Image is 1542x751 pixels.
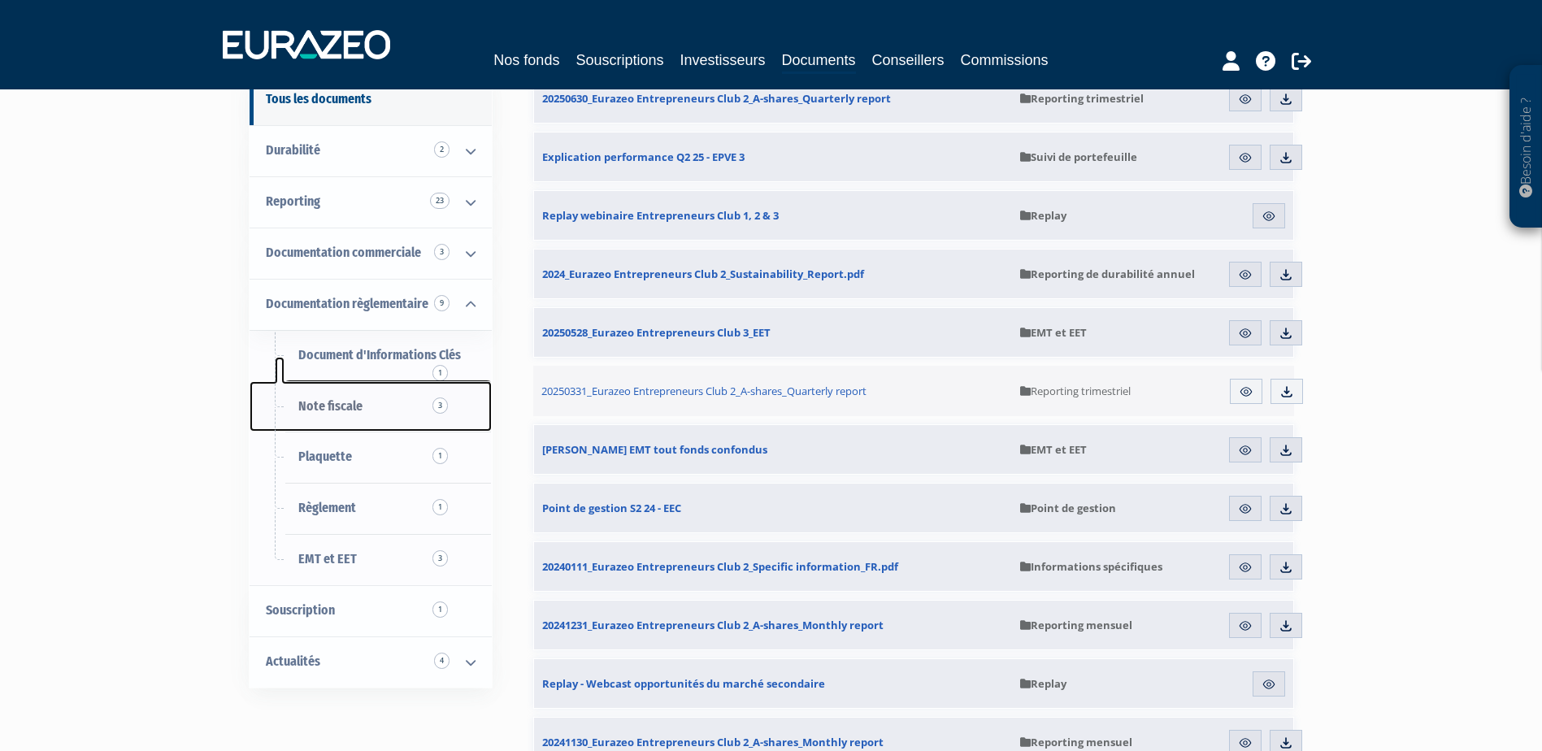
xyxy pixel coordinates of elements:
span: 20241130_Eurazeo Entrepreneurs Club 2_A-shares_Monthly report [542,735,884,749]
a: EMT et EET3 [250,534,492,585]
span: Reporting trimestriel [1020,384,1131,398]
span: Durabilité [266,142,320,158]
img: eye.svg [1238,619,1253,633]
span: Replay [1020,676,1066,691]
span: Suivi de portefeuille [1020,150,1137,164]
a: 2024_Eurazeo Entrepreneurs Club 2_Sustainability_Report.pdf [534,250,1012,298]
span: 3 [434,244,450,260]
span: 1 [432,601,448,618]
span: Documentation commerciale [266,245,421,260]
span: Explication performance Q2 25 - EPVE 3 [542,150,745,164]
a: Plaquette1 [250,432,492,483]
a: Souscription1 [250,585,492,636]
span: 20250331_Eurazeo Entrepreneurs Club 2_A-shares_Quarterly report [541,384,867,398]
span: Règlement [298,500,356,515]
a: Replay webinaire Entrepreneurs Club 1, 2 & 3 [534,191,1012,240]
span: EMT et EET [298,551,357,567]
span: Reporting de durabilité annuel [1020,267,1195,281]
span: Replay - Webcast opportunités du marché secondaire [542,676,825,691]
span: 20240111_Eurazeo Entrepreneurs Club 2_Specific information_FR.pdf [542,559,898,574]
span: EMT et EET [1020,442,1087,457]
a: Note fiscale3 [250,381,492,432]
a: Conseillers [872,49,945,72]
a: Durabilité 2 [250,125,492,176]
span: Souscription [266,602,335,618]
a: Actualités 4 [250,636,492,688]
span: 2 [434,141,450,158]
img: eye.svg [1238,736,1253,750]
span: Replay [1020,208,1066,223]
img: download.svg [1279,736,1293,750]
span: 1 [432,365,448,381]
a: 20241231_Eurazeo Entrepreneurs Club 2_A-shares_Monthly report [534,601,1012,649]
span: Informations spécifiques [1020,559,1162,574]
span: Plaquette [298,449,352,464]
img: eye.svg [1238,267,1253,282]
span: 20250630_Eurazeo Entrepreneurs Club 2_A-shares_Quarterly report [542,91,891,106]
span: EMT et EET [1020,325,1087,340]
a: [PERSON_NAME] EMT tout fonds confondus [534,425,1012,474]
a: 20250528_Eurazeo Entrepreneurs Club 3_EET [534,308,1012,357]
img: eye.svg [1262,209,1276,224]
span: Documentation règlementaire [266,296,428,311]
a: Investisseurs [680,49,765,72]
span: Reporting trimestriel [1020,91,1144,106]
a: 20240111_Eurazeo Entrepreneurs Club 2_Specific information_FR.pdf [534,542,1012,591]
span: Replay webinaire Entrepreneurs Club 1, 2 & 3 [542,208,779,223]
span: 9 [434,295,450,311]
span: Reporting mensuel [1020,618,1132,632]
img: eye.svg [1238,150,1253,165]
span: 23 [430,193,450,209]
img: download.svg [1279,501,1293,516]
img: eye.svg [1238,92,1253,106]
img: download.svg [1279,267,1293,282]
a: Replay - Webcast opportunités du marché secondaire [534,659,1012,708]
span: 3 [432,397,448,414]
img: eye.svg [1238,443,1253,458]
a: Document d'Informations Clés1 [250,330,492,381]
span: Note fiscale [298,398,363,414]
span: 1 [432,448,448,464]
img: eye.svg [1238,501,1253,516]
span: [PERSON_NAME] EMT tout fonds confondus [542,442,767,457]
img: eye.svg [1238,560,1253,575]
img: download.svg [1279,560,1293,575]
span: 2024_Eurazeo Entrepreneurs Club 2_Sustainability_Report.pdf [542,267,864,281]
img: 1732889491-logotype_eurazeo_blanc_rvb.png [223,30,390,59]
img: download.svg [1279,92,1293,106]
a: Tous les documents [250,74,492,125]
a: Reporting 23 [250,176,492,228]
span: Reporting mensuel [1020,735,1132,749]
span: Document d'Informations Clés [298,347,461,362]
a: Documents [782,49,856,74]
span: 20241231_Eurazeo Entrepreneurs Club 2_A-shares_Monthly report [542,618,884,632]
img: download.svg [1279,326,1293,341]
a: Documentation règlementaire 9 [250,279,492,330]
a: 20250630_Eurazeo Entrepreneurs Club 2_A-shares_Quarterly report [534,74,1012,123]
a: Commissions [961,49,1049,72]
span: Point de gestion S2 24 - EEC [542,501,681,515]
span: 20250528_Eurazeo Entrepreneurs Club 3_EET [542,325,771,340]
a: Explication performance Q2 25 - EPVE 3 [534,132,1012,181]
span: Reporting [266,193,320,209]
span: Point de gestion [1020,501,1116,515]
img: eye.svg [1262,677,1276,692]
span: 4 [434,653,450,669]
span: Actualités [266,653,320,669]
a: Nos fonds [493,49,559,72]
a: Point de gestion S2 24 - EEC [534,484,1012,532]
span: 1 [432,499,448,515]
span: 3 [432,550,448,567]
img: eye.svg [1238,326,1253,341]
img: download.svg [1279,150,1293,165]
img: download.svg [1279,619,1293,633]
p: Besoin d'aide ? [1517,74,1535,220]
a: Documentation commerciale 3 [250,228,492,279]
img: download.svg [1279,443,1293,458]
img: eye.svg [1239,384,1253,399]
a: 20250331_Eurazeo Entrepreneurs Club 2_A-shares_Quarterly report [533,366,1013,416]
a: Souscriptions [576,49,663,72]
img: download.svg [1279,384,1294,399]
a: Règlement1 [250,483,492,534]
